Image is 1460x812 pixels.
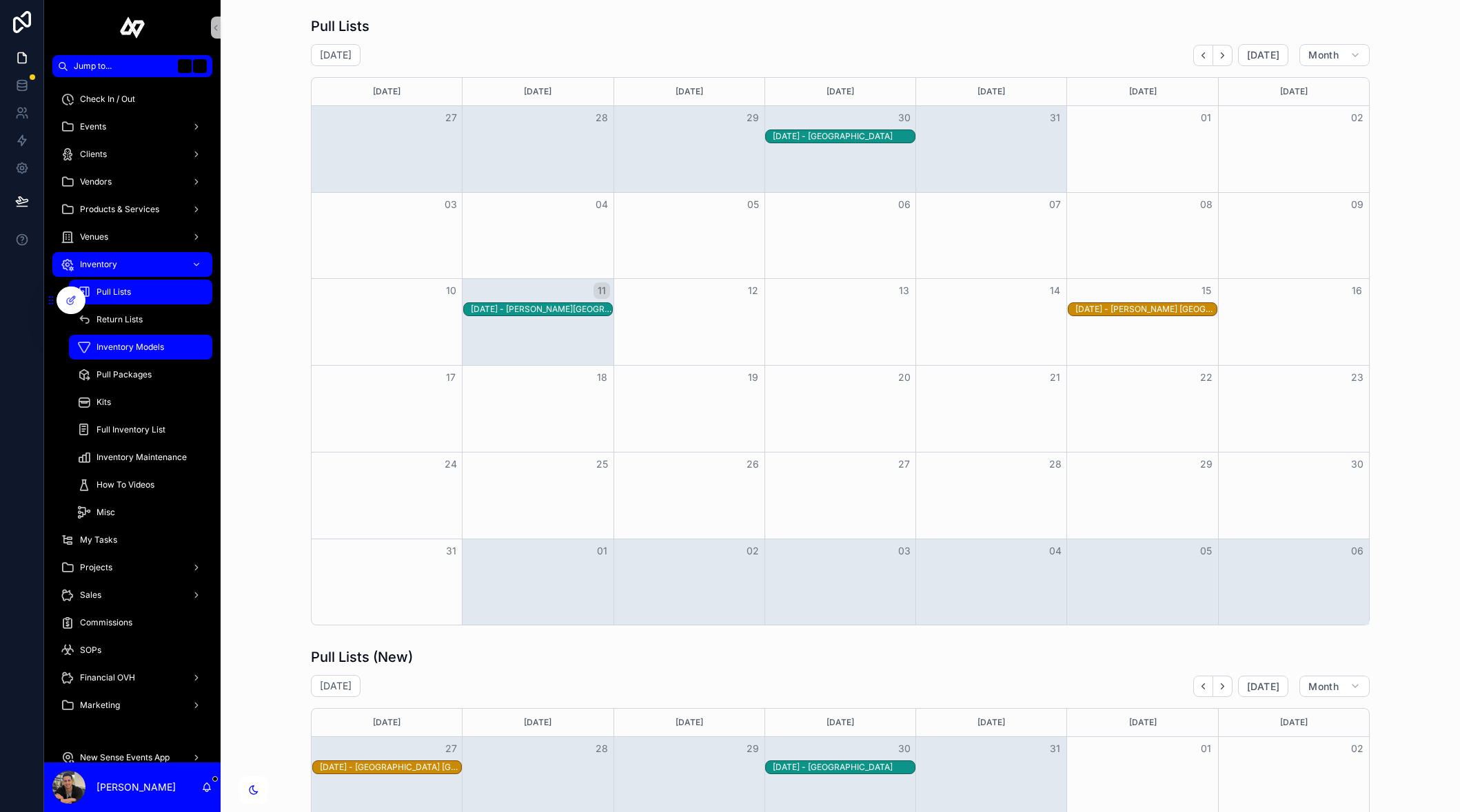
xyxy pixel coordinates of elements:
[80,752,170,763] span: New Sense Events App
[465,709,611,736] div: [DATE]
[1047,282,1064,299] button: 14
[97,507,115,518] span: Misc
[80,204,159,215] span: Products & Services
[744,543,761,559] button: 02
[1349,456,1366,472] button: 30
[1349,282,1366,299] button: 16
[52,528,212,552] a: My Tasks
[1047,196,1064,213] button: 07
[443,740,459,757] button: 27
[52,665,212,690] a: Financial OVH
[52,583,212,607] a: Sales
[896,543,913,559] button: 03
[314,78,460,105] div: [DATE]
[69,280,212,304] a: Pull Lists
[69,417,212,442] a: Full Inventory List
[443,282,459,299] button: 10
[1299,676,1370,698] button: Month
[69,307,212,332] a: Return Lists
[320,48,352,62] h2: [DATE]
[52,610,212,635] a: Commissions
[616,78,762,105] div: [DATE]
[80,259,117,270] span: Inventory
[471,304,612,315] div: [DATE] - [PERSON_NAME][GEOGRAPHIC_DATA]
[80,121,106,132] span: Events
[80,176,112,187] span: Vendors
[1213,45,1233,66] button: Next
[74,61,172,72] span: Jump to...
[594,543,610,559] button: 01
[896,456,913,472] button: 27
[744,740,761,757] button: 29
[594,740,610,757] button: 28
[314,709,460,736] div: [DATE]
[1047,110,1064,126] button: 31
[773,131,914,142] div: [DATE] - [GEOGRAPHIC_DATA]
[773,761,914,773] div: 7/30/2025 - JW Marriott Orlando Grande Lakes
[97,780,176,794] p: [PERSON_NAME]
[1349,740,1366,757] button: 02
[80,149,107,160] span: Clients
[594,110,610,126] button: 28
[1198,196,1215,213] button: 08
[320,762,461,773] div: [DATE] - [GEOGRAPHIC_DATA] [GEOGRAPHIC_DATA] - [GEOGRAPHIC_DATA]
[52,169,212,194] a: Vendors
[443,196,459,213] button: 03
[97,452,187,463] span: Inventory Maintenance
[1308,680,1339,693] span: Month
[1221,709,1367,736] div: [DATE]
[1047,543,1064,559] button: 04
[1349,110,1366,126] button: 02
[1299,44,1370,66] button: Month
[1247,49,1279,61] span: [DATE]
[767,709,913,736] div: [DATE]
[744,369,761,386] button: 19
[1308,49,1339,61] span: Month
[80,590,101,601] span: Sales
[97,369,152,380] span: Pull Packages
[52,225,212,249] a: Venues
[52,555,212,580] a: Projects
[52,693,212,718] a: Marketing
[1069,78,1215,105] div: [DATE]
[97,424,165,435] span: Full Inventory List
[896,282,913,299] button: 13
[465,78,611,105] div: [DATE]
[311,77,1370,625] div: Month View
[311,647,413,667] h1: Pull Lists (New)
[80,562,112,573] span: Projects
[52,197,212,222] a: Products & Services
[311,17,369,36] h1: Pull Lists
[80,534,117,545] span: My Tasks
[1047,740,1064,757] button: 31
[120,17,145,39] img: App logo
[443,110,459,126] button: 27
[443,456,459,472] button: 24
[52,114,212,139] a: Events
[896,369,913,386] button: 20
[1075,304,1217,315] div: [DATE] - [PERSON_NAME] [GEOGRAPHIC_DATA]
[1075,303,1217,315] div: 8/15/2025 - Rosen Shingle Creek
[69,445,212,470] a: Inventory Maintenance
[594,369,610,386] button: 18
[1198,740,1215,757] button: 01
[97,479,154,490] span: How To Videos
[97,314,143,325] span: Return Lists
[744,110,761,126] button: 29
[896,110,913,126] button: 30
[773,762,914,773] div: [DATE] - [GEOGRAPHIC_DATA]
[918,709,1064,736] div: [DATE]
[52,87,212,112] a: Check In / Out
[97,397,111,408] span: Kits
[44,77,221,762] div: scrollable content
[52,638,212,663] a: SOPs
[443,369,459,386] button: 17
[767,78,913,105] div: [DATE]
[1238,44,1288,66] button: [DATE]
[1349,196,1366,213] button: 09
[918,78,1064,105] div: [DATE]
[1198,110,1215,126] button: 01
[594,456,610,472] button: 25
[80,700,120,711] span: Marketing
[80,94,135,105] span: Check In / Out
